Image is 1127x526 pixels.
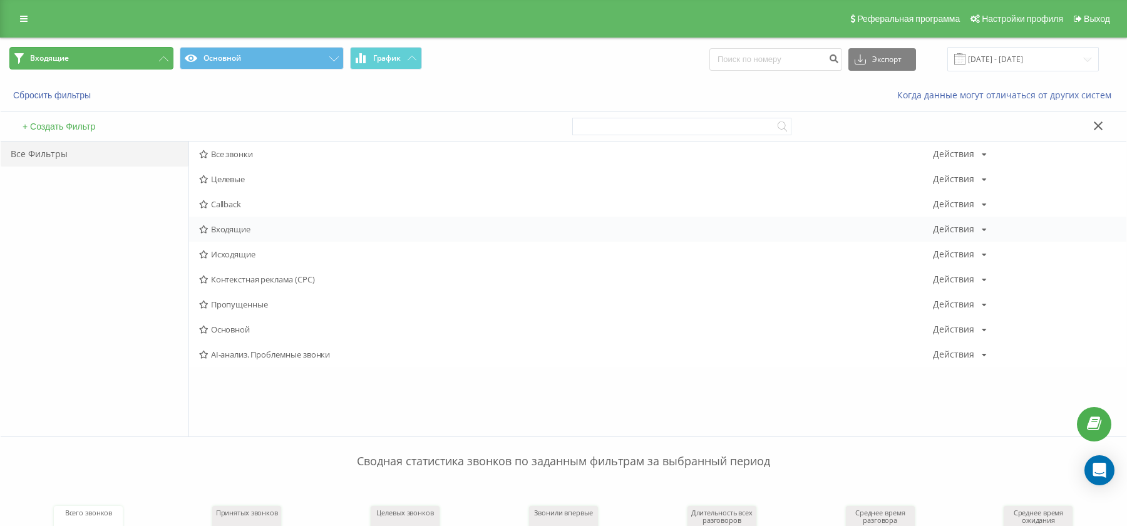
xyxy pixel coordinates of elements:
[199,225,933,234] span: Входящие
[933,150,974,158] div: Действия
[933,300,974,309] div: Действия
[199,175,933,183] span: Целевые
[199,250,933,259] span: Исходящие
[857,14,960,24] span: Реферальная программа
[199,350,933,359] span: AI-анализ. Проблемные звонки
[199,275,933,284] span: Контекстная реклама (CPC)
[180,47,344,70] button: Основной
[1084,14,1110,24] span: Выход
[709,48,842,71] input: Поиск по номеру
[1084,455,1114,485] div: Open Intercom Messenger
[199,200,933,209] span: Callback
[848,48,916,71] button: Экспорт
[199,325,933,334] span: Основной
[9,90,97,101] button: Сбросить фильтры
[30,53,69,63] span: Входящие
[933,175,974,183] div: Действия
[199,300,933,309] span: Пропущенные
[933,350,974,359] div: Действия
[9,428,1118,470] p: Сводная статистика звонков по заданным фильтрам за выбранный период
[897,89,1118,101] a: Когда данные могут отличаться от других систем
[933,225,974,234] div: Действия
[9,47,173,70] button: Входящие
[933,325,974,334] div: Действия
[373,54,401,63] span: График
[1,142,188,167] div: Все Фильтры
[933,250,974,259] div: Действия
[199,150,933,158] span: Все звонки
[350,47,422,70] button: График
[982,14,1063,24] span: Настройки профиля
[19,121,99,132] button: + Создать Фильтр
[933,275,974,284] div: Действия
[1089,120,1108,133] button: Закрыть
[933,200,974,209] div: Действия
